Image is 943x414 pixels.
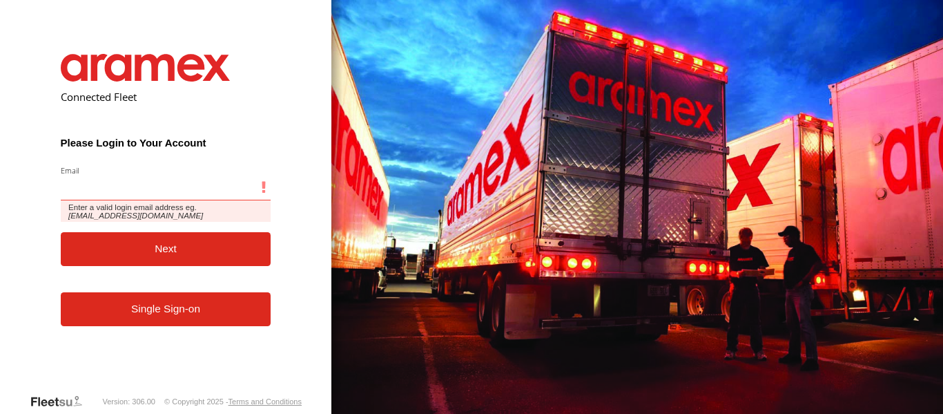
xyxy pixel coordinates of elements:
h2: Connected Fleet [61,90,271,104]
a: Terms and Conditions [229,397,302,406]
div: © Copyright 2025 - [164,397,302,406]
img: Aramex [61,54,231,82]
div: Version: 306.00 [103,397,155,406]
a: Single Sign-on [61,292,271,326]
span: Enter a valid login email address eg. [61,200,271,222]
button: Next [61,232,271,266]
a: Visit our Website [30,395,93,408]
em: [EMAIL_ADDRESS][DOMAIN_NAME] [68,211,203,220]
label: Email [61,165,271,176]
h3: Please Login to Your Account [61,137,271,149]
